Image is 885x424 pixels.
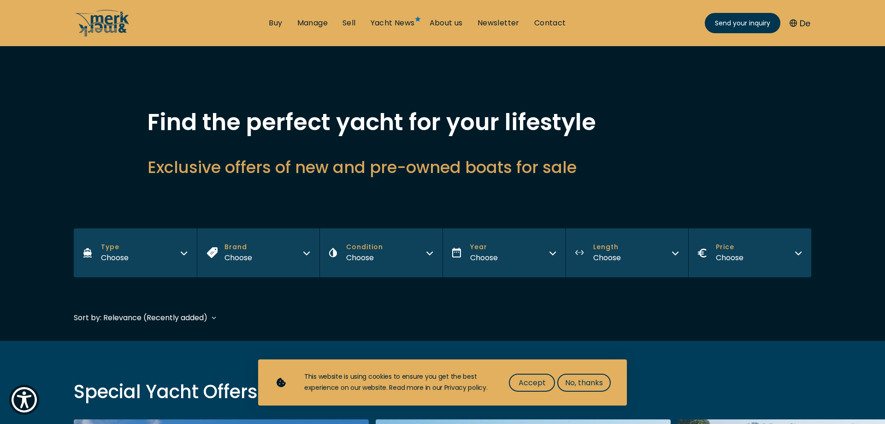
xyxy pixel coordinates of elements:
[566,228,689,277] button: LengthChoose
[716,252,743,263] div: Choose
[509,374,555,392] button: Accept
[593,242,621,252] span: Length
[593,252,621,263] div: Choose
[346,242,383,252] span: Condition
[101,252,129,263] div: Choose
[346,252,383,263] div: Choose
[297,18,328,28] a: Manage
[557,374,611,392] button: No, thanks
[790,17,810,30] button: De
[430,18,463,28] a: About us
[147,111,737,134] h1: Find the perfect yacht for your lifestyle
[224,242,252,252] span: Brand
[304,371,490,394] div: This website is using cookies to ensure you get the best experience on our website. Read more in ...
[9,385,39,415] button: Show Accessibility Preferences
[197,228,320,277] button: BrandChoose
[442,228,566,277] button: YearChoose
[705,13,780,33] a: Send your inquiry
[715,18,770,28] span: Send your inquiry
[444,383,486,392] a: Privacy policy
[224,252,252,263] div: Choose
[534,18,566,28] a: Contact
[470,242,498,252] span: Year
[716,242,743,252] span: Price
[470,252,498,263] div: Choose
[74,312,207,323] div: Sort by: Relevance (Recently added)
[688,228,811,277] button: PriceChoose
[74,228,197,277] button: TypeChoose
[319,228,442,277] button: ConditionChoose
[342,18,356,28] a: Sell
[147,156,737,179] h2: Exclusive offers of new and pre-owned boats for sale
[371,18,415,28] a: Yacht News
[101,242,129,252] span: Type
[565,377,603,388] span: No, thanks
[519,377,546,388] span: Accept
[478,18,519,28] a: Newsletter
[269,18,282,28] a: Buy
